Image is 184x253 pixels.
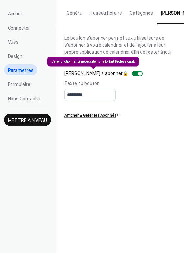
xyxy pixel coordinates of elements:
[4,64,37,75] a: Paramètres
[4,36,23,47] a: Vues
[4,8,27,19] a: Accueil
[4,93,45,103] a: Nous Contacter
[8,11,23,17] span: Accueil
[64,35,176,62] span: Le bouton s'abonner permet aux utilisateurs de s'abonner à votre calendrier et de l'ajouter à leu...
[8,95,41,102] span: Nous Contacter
[8,81,30,88] span: Formulaire
[47,57,139,66] span: Cette fonctionnalité nécessite notre forfait Professional.
[4,50,26,61] a: Design
[4,79,34,89] a: Formulaire
[4,114,51,126] button: Mettre à niveau
[8,67,34,74] span: Paramètres
[64,112,116,119] span: Afficher & Gérer les Abonnés
[8,53,22,60] span: Design
[8,39,19,46] span: Vues
[64,80,114,87] div: Texte du bouton
[8,117,47,124] span: Mettre à niveau
[8,25,30,32] span: Connecter
[64,113,119,117] a: Afficher & Gérer les Abonnés >
[4,22,34,33] a: Connecter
